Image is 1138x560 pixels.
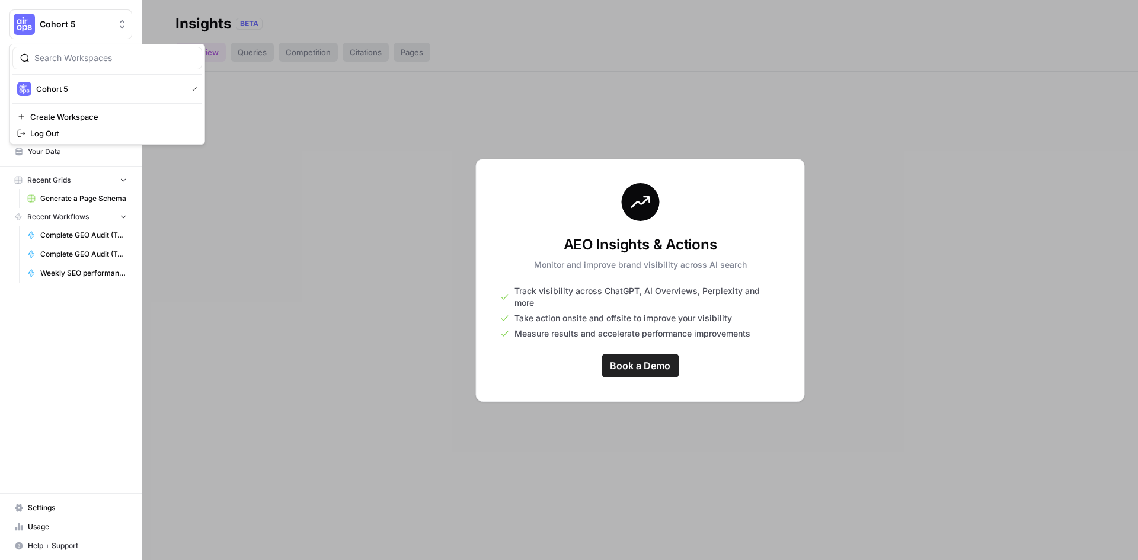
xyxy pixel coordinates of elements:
[9,171,132,189] button: Recent Grids
[40,268,127,279] span: Weekly SEO performance summary - [PERSON_NAME]
[40,230,127,241] span: Complete GEO Audit (Technical + Content) - Deepshikha
[27,175,71,185] span: Recent Grids
[30,111,193,123] span: Create Workspace
[40,249,127,260] span: Complete GEO Audit (Technical + Content) - [PERSON_NAME]
[30,127,193,139] span: Log Out
[9,498,132,517] a: Settings
[28,146,127,157] span: Your Data
[28,503,127,513] span: Settings
[34,52,194,64] input: Search Workspaces
[28,521,127,532] span: Usage
[22,226,132,245] a: Complete GEO Audit (Technical + Content) - Deepshikha
[28,540,127,551] span: Help + Support
[14,14,35,35] img: Cohort 5 Logo
[610,359,670,373] span: Book a Demo
[27,212,89,222] span: Recent Workflows
[9,44,205,145] div: Workspace: Cohort 5
[17,82,31,96] img: Cohort 5 Logo
[36,83,182,95] span: Cohort 5
[602,354,679,377] a: Book a Demo
[40,18,111,30] span: Cohort 5
[9,517,132,536] a: Usage
[22,189,132,208] a: Generate a Page Schema
[22,264,132,283] a: Weekly SEO performance summary - [PERSON_NAME]
[9,142,132,161] a: Your Data
[534,259,747,271] p: Monitor and improve brand visibility across AI search
[514,285,781,309] span: Track visibility across ChatGPT, AI Overviews, Perplexity and more
[9,536,132,555] button: Help + Support
[514,328,750,340] span: Measure results and accelerate performance improvements
[9,208,132,226] button: Recent Workflows
[40,193,127,204] span: Generate a Page Schema
[9,9,132,39] button: Workspace: Cohort 5
[514,312,732,324] span: Take action onsite and offsite to improve your visibility
[534,235,747,254] h3: AEO Insights & Actions
[22,245,132,264] a: Complete GEO Audit (Technical + Content) - [PERSON_NAME]
[12,125,202,142] a: Log Out
[12,108,202,125] a: Create Workspace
